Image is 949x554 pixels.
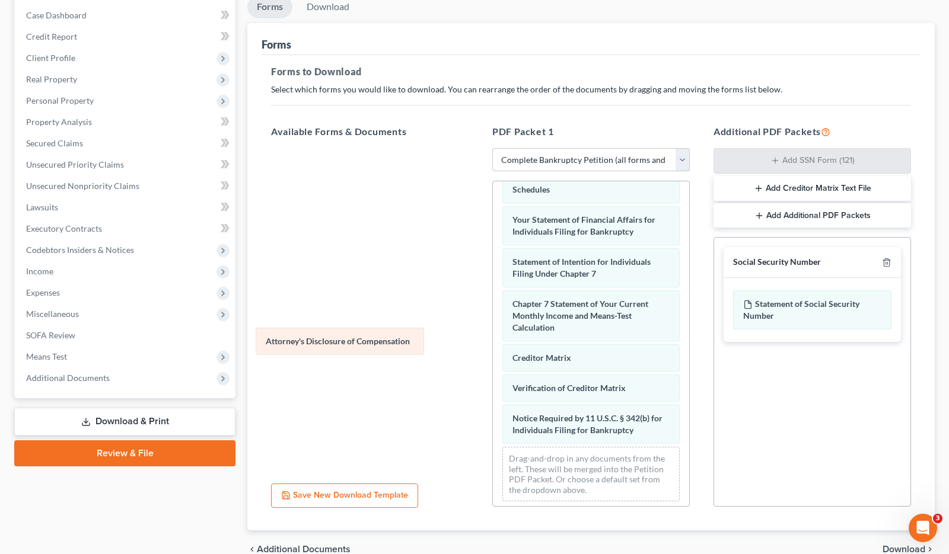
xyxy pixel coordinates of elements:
span: Personal Property [26,95,94,105]
a: Secured Claims [17,133,235,154]
span: Executory Contracts [26,223,102,233]
div: Drag-and-drop in any documents from the left. These will be merged into the Petition PDF Packet. ... [502,447,680,501]
a: Case Dashboard [17,5,235,26]
span: Income [26,266,53,276]
i: chevron_right [925,545,935,554]
button: Add Creditor Matrix Text File [714,176,911,201]
iframe: Intercom live chat [909,514,937,542]
button: Download chevron_right [883,545,935,554]
a: Unsecured Nonpriority Claims [17,175,235,197]
span: 3 [933,514,942,523]
a: chevron_left Additional Documents [247,545,351,554]
a: Download & Print [14,408,235,435]
i: chevron_left [247,545,257,554]
span: Creditor Matrix [512,353,571,363]
span: Client Profile [26,53,75,63]
span: Statement of Intention for Individuals Filing Under Chapter 7 [512,257,651,278]
span: Codebtors Insiders & Notices [26,245,134,255]
span: Notice Required by 11 U.S.C. § 342(b) for Individuals Filing for Bankruptcy [512,413,663,435]
p: Select which forms you would like to download. You can rearrange the order of the documents by dr... [271,84,911,95]
span: Property Analysis [26,117,92,127]
div: Social Security Number [733,257,821,268]
h5: Available Forms & Documents [271,124,469,139]
h5: PDF Packet 1 [492,124,690,139]
a: Unsecured Priority Claims [17,154,235,175]
a: Lawsuits [17,197,235,218]
span: Attorney's Disclosure of Compensation [266,336,410,346]
span: SOFA Review [26,330,75,340]
span: Credit Report [26,31,77,41]
span: Secured Claims [26,138,83,148]
span: Unsecured Priority Claims [26,159,124,169]
h5: Additional PDF Packets [714,124,911,139]
button: Save New Download Template [271,483,418,508]
span: Case Dashboard [26,10,87,20]
span: Additional Documents [257,545,351,554]
span: Unsecured Nonpriority Claims [26,181,139,191]
span: Download [883,545,925,554]
div: Forms [262,37,291,52]
span: Real Property [26,74,77,84]
a: Credit Report [17,26,235,47]
a: Executory Contracts [17,218,235,239]
span: Means Test [26,351,67,361]
span: Verification of Creditor Matrix [512,383,626,393]
a: Review & File [14,440,235,466]
div: Statement of Social Security Number [733,290,891,329]
span: Your Statement of Financial Affairs for Individuals Filing for Bankruptcy [512,214,655,236]
span: Lawsuits [26,202,58,212]
span: Chapter 7 Statement of Your Current Monthly Income and Means-Test Calculation [512,299,648,332]
span: Expenses [26,287,60,297]
h5: Forms to Download [271,65,911,79]
span: Miscellaneous [26,309,79,319]
span: Additional Documents [26,373,110,383]
a: SOFA Review [17,325,235,346]
button: Add Additional PDF Packets [714,203,911,228]
button: Add SSN Form (121) [714,148,911,174]
a: Property Analysis [17,111,235,133]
